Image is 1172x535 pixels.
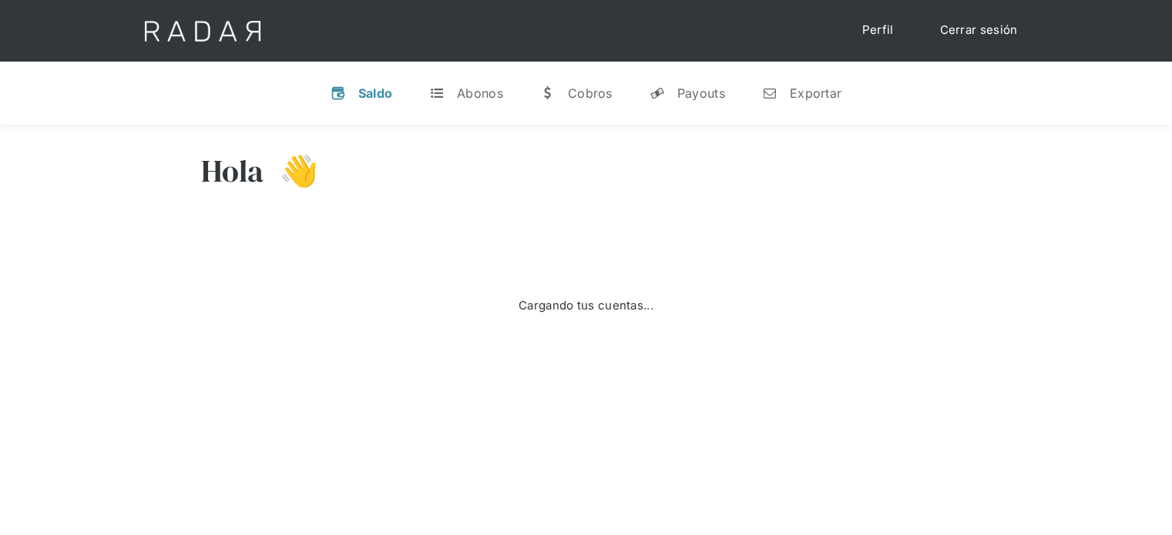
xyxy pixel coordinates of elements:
h3: 👋 [264,152,318,190]
div: Abonos [457,85,503,101]
div: n [762,85,777,101]
div: Exportar [790,85,841,101]
div: w [540,85,556,101]
div: Cargando tus cuentas... [519,297,653,315]
div: t [429,85,445,101]
h3: Hola [201,152,264,190]
div: v [331,85,346,101]
div: Saldo [358,85,393,101]
div: Cobros [568,85,613,101]
a: Perfil [847,15,909,45]
div: y [650,85,665,101]
a: Cerrar sesión [925,15,1033,45]
div: Payouts [677,85,725,101]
